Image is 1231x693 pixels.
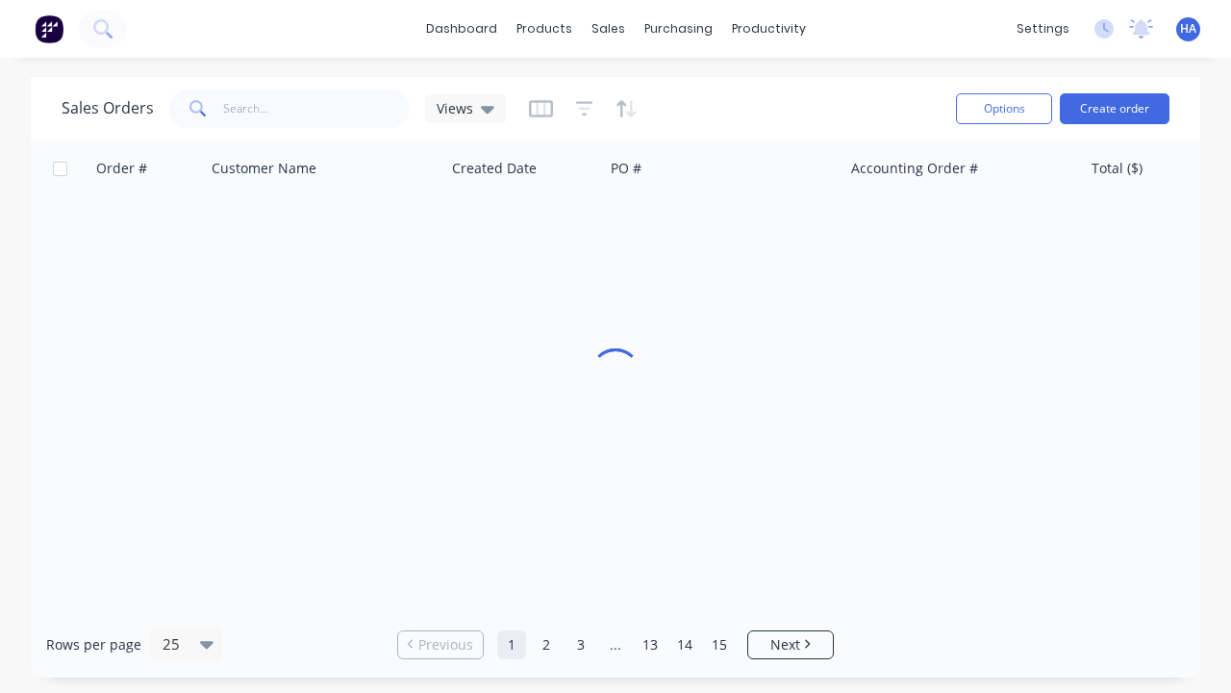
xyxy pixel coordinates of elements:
button: Options [956,93,1052,124]
a: Jump forward [601,630,630,659]
input: Search... [223,90,411,128]
a: Page 14 [670,630,699,659]
a: Page 15 [705,630,734,659]
a: Page 3 [566,630,595,659]
a: Page 2 [532,630,561,659]
span: Next [770,635,800,654]
div: PO # [611,159,641,178]
span: Views [437,98,473,118]
div: settings [1007,14,1079,43]
a: Next page [748,635,833,654]
div: Total ($) [1092,159,1143,178]
a: Previous page [398,635,483,654]
button: Create order [1060,93,1169,124]
a: dashboard [416,14,507,43]
div: purchasing [635,14,722,43]
div: Accounting Order # [851,159,978,178]
div: productivity [722,14,816,43]
div: Customer Name [212,159,316,178]
div: Order # [96,159,147,178]
div: Created Date [452,159,537,178]
img: Factory [35,14,63,43]
h1: Sales Orders [62,99,154,117]
ul: Pagination [389,630,842,659]
span: Rows per page [46,635,141,654]
span: Previous [418,635,473,654]
a: Page 13 [636,630,665,659]
a: Page 1 is your current page [497,630,526,659]
span: HA [1180,20,1196,38]
div: sales [582,14,635,43]
div: products [507,14,582,43]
